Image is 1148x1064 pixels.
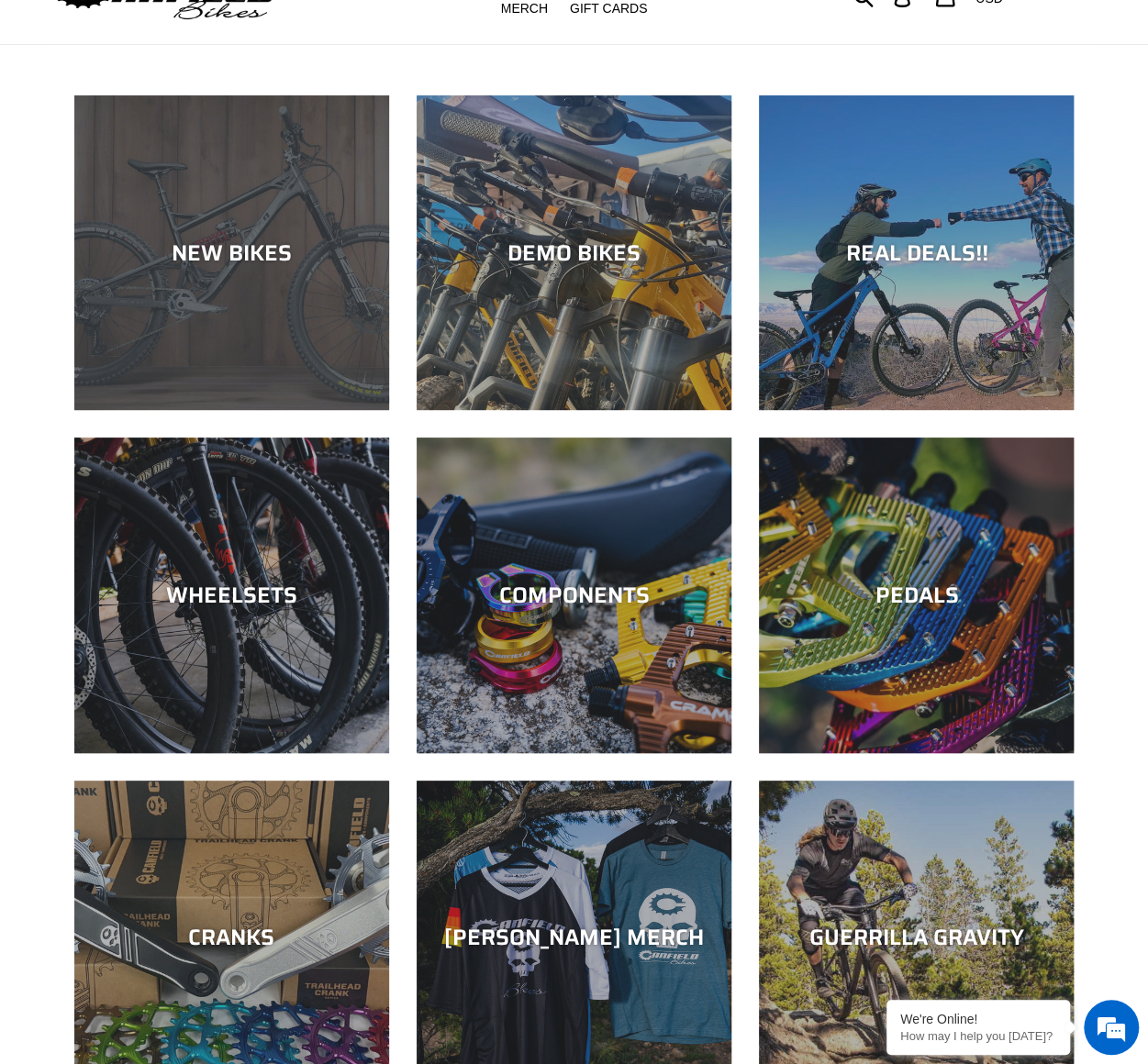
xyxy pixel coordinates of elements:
[74,925,389,951] div: CRANKS
[417,438,731,752] a: COMPONENTS
[417,239,731,266] div: DEMO BIKES
[570,1,648,17] span: GIFT CARDS
[74,582,389,609] div: WHEELSETS
[759,239,1074,266] div: REAL DEALS!!
[759,95,1074,410] a: REAL DEALS!!
[74,239,389,266] div: NEW BIKES
[9,501,350,565] textarea: Type your message and hit 'Enter'
[900,1012,1056,1026] div: We're Online!
[417,582,731,609] div: COMPONENTS
[123,103,336,127] div: Chat with us now
[301,9,345,53] div: Minimize live chat window
[501,1,548,17] span: MERCH
[759,925,1074,951] div: GUERRILLA GRAVITY
[106,231,253,416] span: We're online!
[417,925,731,951] div: [PERSON_NAME] MERCH
[59,92,105,138] img: d_696896380_company_1647369064580_696896380
[417,95,731,410] a: DEMO BIKES
[900,1029,1056,1043] p: How may I help you today?
[759,438,1074,752] a: PEDALS
[20,101,48,128] div: Navigation go back
[74,95,389,410] a: NEW BIKES
[74,438,389,752] a: WHEELSETS
[759,582,1074,609] div: PEDALS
